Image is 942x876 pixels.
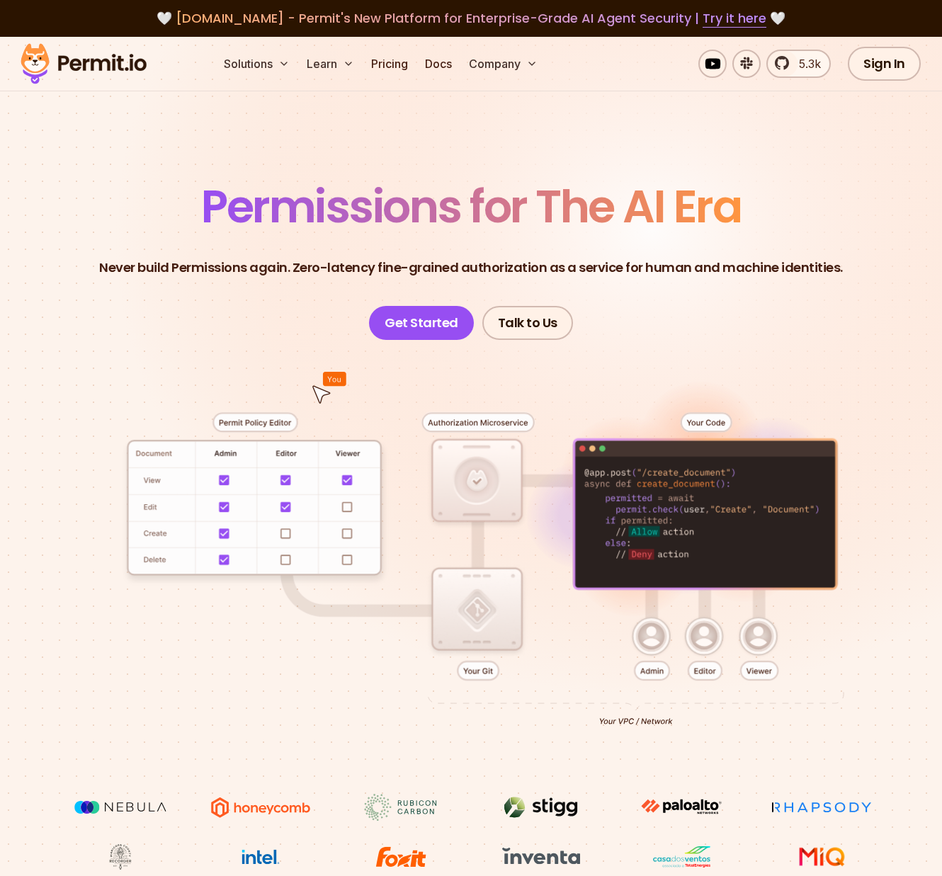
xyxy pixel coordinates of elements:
img: Intel [208,843,314,870]
a: Get Started [369,306,474,340]
span: Permissions for The AI Era [201,175,741,238]
a: Talk to Us [482,306,573,340]
img: inventa [488,843,594,869]
a: 5.3k [766,50,831,78]
img: Foxit [348,843,454,870]
img: Rubicon [348,794,454,821]
img: paloalto [628,794,734,819]
div: 🤍 🤍 [34,8,908,28]
a: Pricing [365,50,414,78]
span: 5.3k [790,55,821,72]
img: MIQ [774,845,870,869]
img: Rhapsody Health [768,794,875,821]
img: Honeycomb [208,794,314,821]
button: Solutions [218,50,295,78]
img: Stigg [488,794,594,821]
a: Try it here [703,9,766,28]
a: Sign In [848,47,921,81]
button: Learn [301,50,360,78]
img: Nebula [67,794,174,821]
p: Never build Permissions again. Zero-latency fine-grained authorization as a service for human and... [99,258,843,278]
img: Permit logo [14,40,153,88]
button: Company [463,50,543,78]
img: Casa dos Ventos [628,843,734,870]
img: Maricopa County Recorder\'s Office [67,843,174,870]
span: [DOMAIN_NAME] - Permit's New Platform for Enterprise-Grade AI Agent Security | [176,9,766,27]
a: Docs [419,50,458,78]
